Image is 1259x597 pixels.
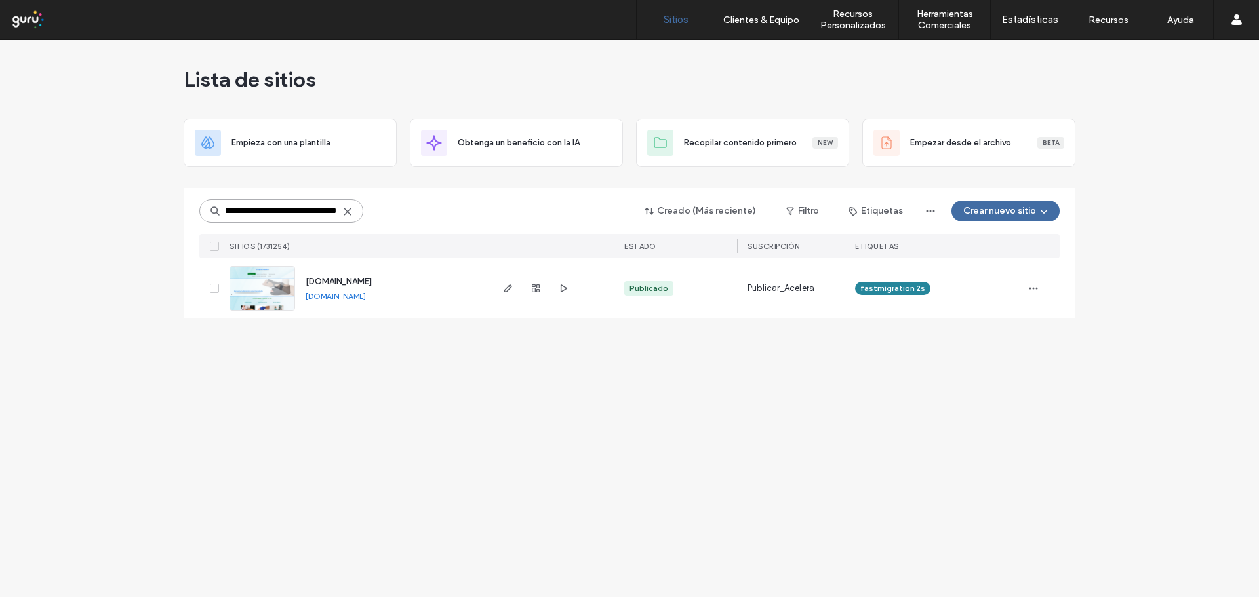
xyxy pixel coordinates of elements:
span: SITIOS (1/31254) [230,242,290,251]
div: Empezar desde el archivoBeta [862,119,1075,167]
label: Recursos Personalizados [807,9,898,31]
div: Publicado [629,282,668,294]
div: Obtenga un beneficio con la IA [410,119,623,167]
span: Lista de sitios [184,66,316,92]
a: [DOMAIN_NAME] [306,277,372,286]
span: Empieza con una plantilla [231,136,330,149]
label: Clientes & Equipo [723,14,799,26]
span: ETIQUETAS [855,242,899,251]
label: Sitios [664,14,689,26]
span: ESTADO [624,242,656,251]
div: Recopilar contenido primeroNew [636,119,849,167]
a: [DOMAIN_NAME] [306,291,366,301]
label: Ayuda [1167,14,1194,26]
button: Creado (Más reciente) [633,201,768,221]
span: fastmigration 2s [860,282,925,294]
label: Estadísticas [1002,14,1058,26]
span: Ayuda [28,9,64,21]
span: Obtenga un beneficio con la IA [458,136,580,149]
label: Recursos [1089,14,1129,26]
label: Herramientas Comerciales [899,9,990,31]
span: Publicar_Acelera [748,282,814,295]
button: Crear nuevo sitio [951,201,1060,221]
div: Beta [1037,137,1064,149]
span: Empezar desde el archivo [910,136,1011,149]
div: Empieza con una plantilla [184,119,397,167]
button: Etiquetas [837,201,915,221]
span: Suscripción [748,242,800,251]
button: Filtro [773,201,832,221]
div: New [812,137,838,149]
span: Recopilar contenido primero [684,136,797,149]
